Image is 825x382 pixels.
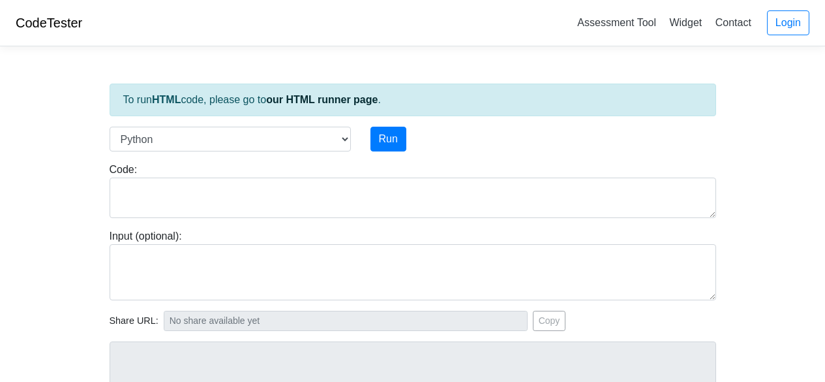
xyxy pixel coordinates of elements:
[266,94,378,105] a: our HTML runner page
[767,10,809,35] a: Login
[572,12,661,33] a: Assessment Tool
[152,94,181,105] strong: HTML
[710,12,757,33] a: Contact
[100,229,726,300] div: Input (optional):
[110,314,158,328] span: Share URL:
[370,127,406,151] button: Run
[110,84,716,116] div: To run code, please go to .
[100,162,726,218] div: Code:
[16,16,82,30] a: CodeTester
[533,311,566,331] button: Copy
[164,311,528,331] input: No share available yet
[664,12,707,33] a: Widget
